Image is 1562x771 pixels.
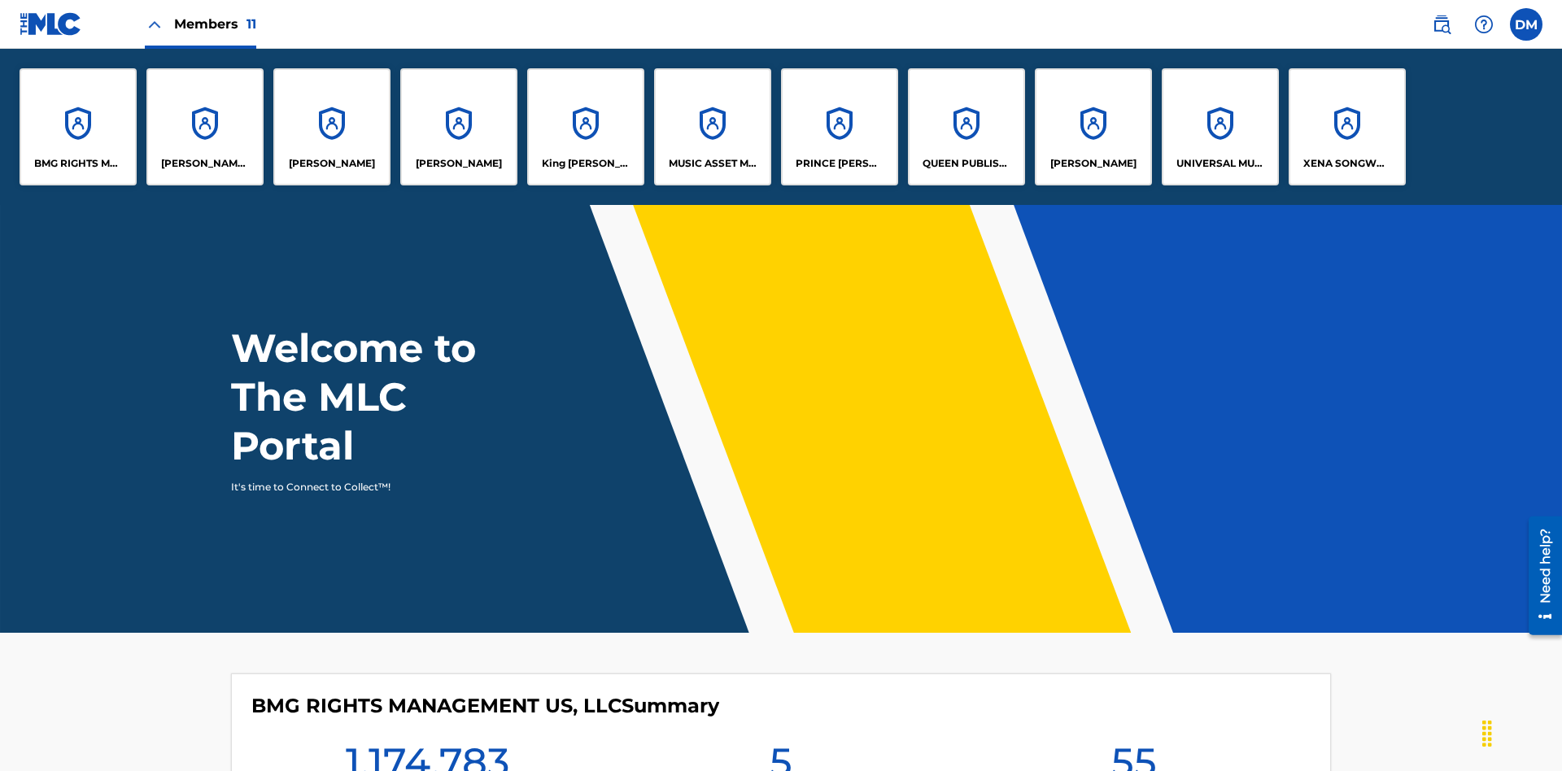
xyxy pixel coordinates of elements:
p: It's time to Connect to Collect™! [231,480,513,494]
img: Close [145,15,164,34]
a: Accounts[PERSON_NAME] [1035,68,1152,185]
p: King McTesterson [542,156,630,171]
a: AccountsKing [PERSON_NAME] [527,68,644,185]
p: QUEEN PUBLISHA [923,156,1011,171]
h1: Welcome to The MLC Portal [231,324,535,470]
a: Public Search [1425,8,1458,41]
iframe: Chat Widget [1481,693,1562,771]
a: Accounts[PERSON_NAME] SONGWRITER [146,68,264,185]
a: AccountsQUEEN PUBLISHA [908,68,1025,185]
p: BMG RIGHTS MANAGEMENT US, LLC [34,156,123,171]
p: MUSIC ASSET MANAGEMENT (MAM) [669,156,757,171]
a: Accounts[PERSON_NAME] [400,68,517,185]
div: Drag [1474,709,1500,758]
p: UNIVERSAL MUSIC PUB GROUP [1176,156,1265,171]
a: AccountsUNIVERSAL MUSIC PUB GROUP [1162,68,1279,185]
span: Members [174,15,256,33]
a: Accounts[PERSON_NAME] [273,68,390,185]
h4: BMG RIGHTS MANAGEMENT US, LLC [251,694,719,718]
p: PRINCE MCTESTERSON [796,156,884,171]
img: search [1432,15,1451,34]
p: CLEO SONGWRITER [161,156,250,171]
img: MLC Logo [20,12,82,36]
a: AccountsXENA SONGWRITER [1289,68,1406,185]
p: RONALD MCTESTERSON [1050,156,1137,171]
span: 11 [247,16,256,32]
div: User Menu [1510,8,1542,41]
img: help [1474,15,1494,34]
div: Help [1468,8,1500,41]
a: AccountsPRINCE [PERSON_NAME] [781,68,898,185]
p: ELVIS COSTELLO [289,156,375,171]
iframe: Resource Center [1516,510,1562,643]
a: AccountsBMG RIGHTS MANAGEMENT US, LLC [20,68,137,185]
p: XENA SONGWRITER [1303,156,1392,171]
p: EYAMA MCSINGER [416,156,502,171]
a: AccountsMUSIC ASSET MANAGEMENT (MAM) [654,68,771,185]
